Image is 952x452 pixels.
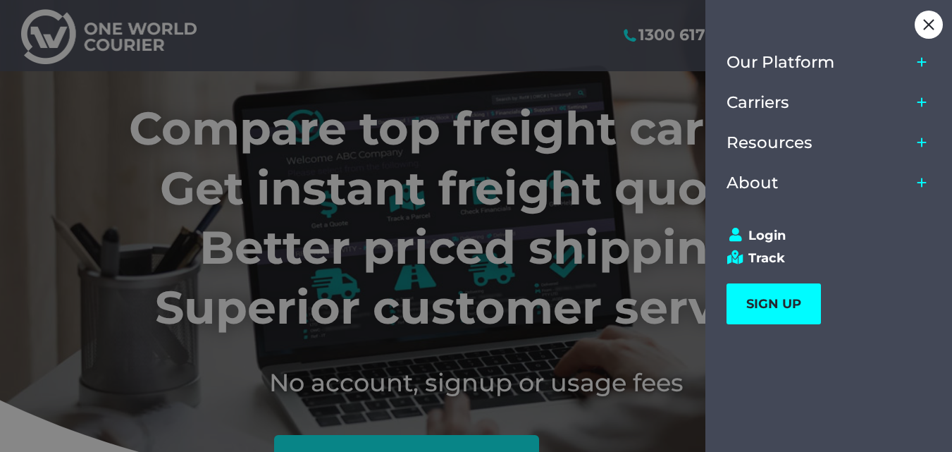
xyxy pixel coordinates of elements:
[727,228,918,243] a: Login
[727,133,812,152] span: Resources
[727,53,834,72] span: Our Platform
[727,93,789,112] span: Carriers
[915,11,943,39] div: Close
[727,163,911,203] a: About
[727,250,918,266] a: Track
[746,296,801,312] span: SIGN UP
[727,42,911,83] a: Our Platform
[727,123,911,163] a: Resources
[727,283,821,324] a: SIGN UP
[727,173,779,193] span: About
[727,83,911,123] a: Carriers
